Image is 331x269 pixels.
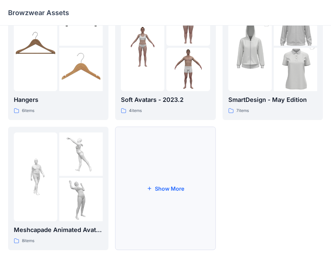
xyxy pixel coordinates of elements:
[236,107,249,114] p: 7 items
[274,37,317,102] img: folder 3
[115,127,216,250] button: Show More
[59,178,103,221] img: folder 3
[166,48,210,91] img: folder 3
[14,95,103,105] p: Hangers
[8,127,108,250] a: folder 1folder 2folder 3Meshcapade Animated Avatars8items
[14,25,57,68] img: folder 1
[59,132,103,176] img: folder 2
[59,48,103,91] img: folder 3
[8,8,69,17] p: Browzwear Assets
[14,155,57,198] img: folder 1
[228,14,272,79] img: folder 1
[121,25,164,68] img: folder 1
[14,225,103,235] p: Meshcapade Animated Avatars
[22,107,34,114] p: 6 items
[22,237,34,244] p: 8 items
[129,107,142,114] p: 4 items
[228,95,317,105] p: SmartDesign - May Edition
[121,95,210,105] p: Soft Avatars - 2023.2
